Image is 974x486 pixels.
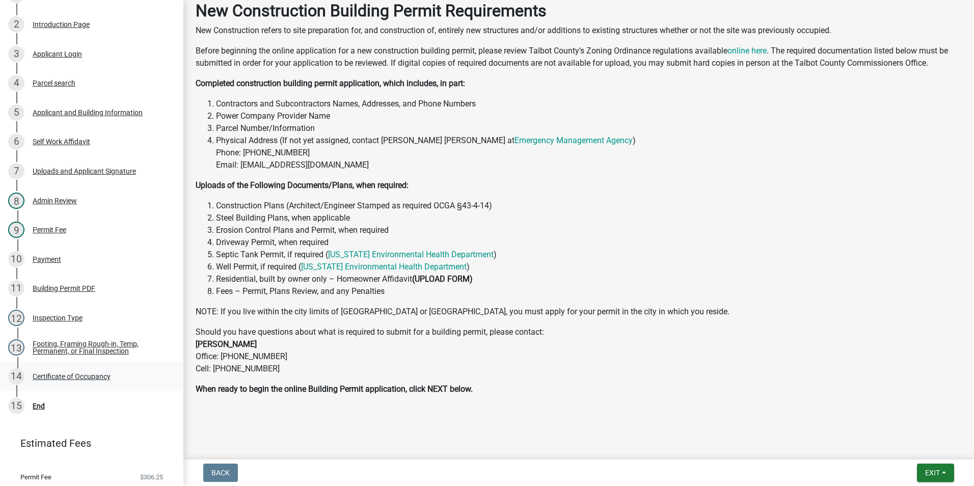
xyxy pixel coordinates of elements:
[727,46,767,56] a: online here
[8,368,24,385] div: 14
[8,433,167,453] a: Estimated Fees
[8,75,24,91] div: 4
[216,212,962,224] li: Steel Building Plans, when applicable
[216,98,962,110] li: Contractors and Subcontractors Names, Addresses, and Phone Numbers
[8,310,24,326] div: 12
[33,109,143,116] div: Applicant and Building Information
[211,469,230,477] span: Back
[196,78,465,88] strong: Completed construction building permit application, which includes, in part:
[8,280,24,296] div: 11
[301,262,467,272] a: [US_STATE] Environmental Health Department
[8,339,24,356] div: 13
[33,197,77,204] div: Admin Review
[33,314,83,321] div: Inspection Type
[8,222,24,238] div: 9
[328,250,494,259] a: [US_STATE] Environmental Health Department
[216,110,962,122] li: Power Company Provider Name
[925,469,940,477] span: Exit
[8,193,24,209] div: 8
[216,285,962,298] li: Fees – Permit, Plans Review, and any Penalties
[412,274,473,284] strong: (UPLOAD FORM)
[216,224,962,236] li: Erosion Control Plans and Permit, when required
[33,79,75,87] div: Parcel search
[196,24,962,37] p: New Construction refers to site preparation for, and construction of, entirely new structures and...
[33,285,95,292] div: Building Permit PDF
[515,136,633,145] a: Emergency Management Agency
[8,133,24,150] div: 6
[216,122,962,134] li: Parcel Number/Information
[33,402,45,410] div: End
[20,474,51,480] span: Permit Fee
[8,104,24,121] div: 5
[33,256,61,263] div: Payment
[8,398,24,414] div: 15
[140,474,163,480] span: $306.25
[216,236,962,249] li: Driveway Permit, when required
[203,464,238,482] button: Back
[33,50,82,58] div: Applicant Login
[216,134,962,171] li: Physical Address (If not yet assigned, contact [PERSON_NAME] [PERSON_NAME] at ) Phone: [PHONE_NUM...
[216,261,962,273] li: Well Permit, if required ( )
[33,373,111,380] div: Certificate of Occupancy
[196,384,473,394] strong: When ready to begin the online Building Permit application, click NEXT below.
[8,46,24,62] div: 3
[33,340,167,355] div: Footing, Framing Rough-in, Temp, Permanent, or Final Inspection
[33,168,136,175] div: Uploads and Applicant Signature
[8,163,24,179] div: 7
[196,306,962,318] p: NOTE: If you live within the city limits of [GEOGRAPHIC_DATA] or [GEOGRAPHIC_DATA], you must appl...
[917,464,954,482] button: Exit
[196,1,547,20] strong: New Construction Building Permit Requirements
[216,249,962,261] li: Septic Tank Permit, if required ( )
[33,138,90,145] div: Self Work Affidavit
[216,273,962,285] li: Residential, built by owner only – Homeowner Affidavit
[196,339,257,349] strong: [PERSON_NAME]
[33,21,90,28] div: Introduction Page
[33,226,66,233] div: Permit Fee
[216,200,962,212] li: Construction Plans (Architect/Engineer Stamped as required OCGA §43-4-14)
[8,251,24,267] div: 10
[196,180,409,190] strong: Uploads of the Following Documents/Plans, when required:
[196,326,962,375] p: Should you have questions about what is required to submit for a building permit, please contact:...
[196,45,962,69] p: Before beginning the online application for a new construction building permit, please review Tal...
[8,16,24,33] div: 2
